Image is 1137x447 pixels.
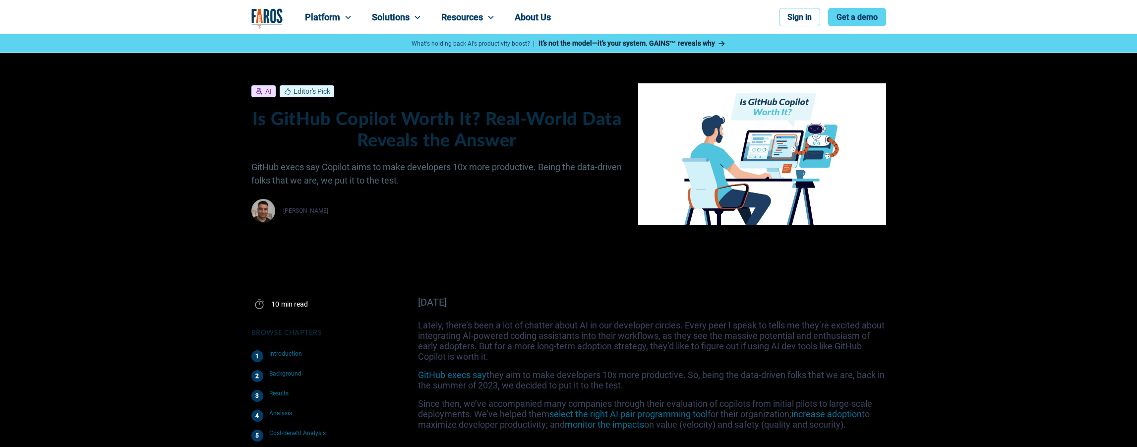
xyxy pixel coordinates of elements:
p: they aim to make developers 10x more productive. So, being the data-driven folks that we are, bac... [418,370,886,390]
h1: Is GitHub Copilot Worth It? Real-World Data Reveals the Answer [251,109,623,152]
div: Introduction [269,350,302,357]
img: Logo of the analytics and reporting company Faros. [251,8,283,29]
div: Solutions [372,12,410,22]
div: Browse Chapters [251,328,394,338]
a: Sign in [779,8,820,26]
a: select the right AI pair programming tool [549,409,708,419]
div: [PERSON_NAME] [283,207,328,214]
a: GitHub execs say [418,370,486,380]
a: Cost-Benefit Analysis [251,426,394,446]
div: Analysis [269,410,292,417]
div: Platform [305,12,340,22]
div: Background [269,370,301,377]
a: It’s not the model—it’s your system. GAINS™ reveals why [539,38,726,49]
p: What's holding back AI's productivity boost? | [412,40,535,47]
a: increase adoption [791,409,862,419]
a: Get a demo [828,8,886,26]
a: Introduction [251,346,394,366]
div: AI [265,87,272,95]
div: Results [269,390,289,397]
a: monitor the impacts [565,419,644,430]
a: Results [251,386,394,406]
a: Background [251,366,394,386]
strong: It’s not the model—it’s your system. GAINS™ reveals why [539,39,715,47]
div: min read [281,300,308,308]
div: Resources [441,12,483,22]
a: Analysis [251,406,394,426]
div: 10 [271,300,279,308]
img: Thomas Gerber [251,199,275,223]
img: Is GitHub Copilot Worth It Faros AI blog banner image of developer utilizing copilot [638,83,886,225]
div: [DATE] [418,296,886,308]
p: GitHub execs say Copilot aims to make developers 10x more productive. Being the data-driven folks... [251,160,623,187]
p: Since then, we’ve accompanied many companies through their evaluation of copilots from initial pi... [418,398,886,430]
a: home [251,8,283,29]
div: Editor's Pick [294,87,330,95]
p: Lately, there’s been a lot of chatter about AI in our developer circles. Every peer I speak to te... [418,320,886,362]
div: Cost-Benefit Analysis [269,430,326,437]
